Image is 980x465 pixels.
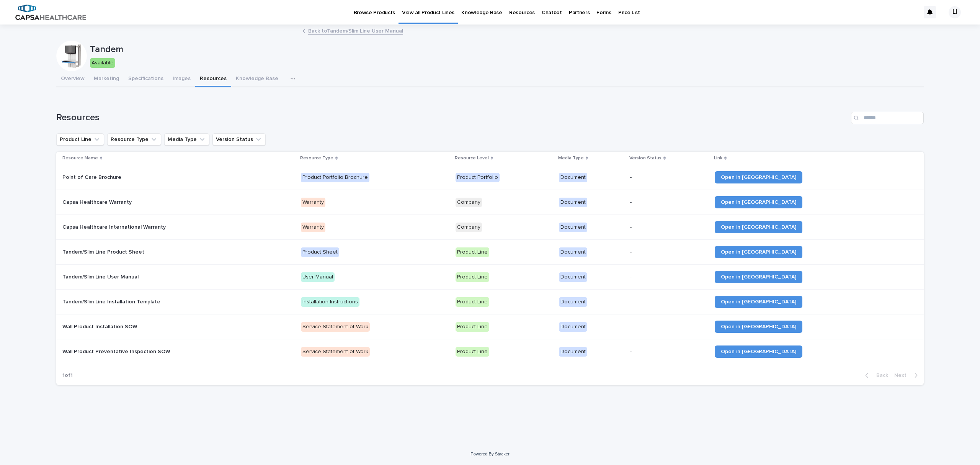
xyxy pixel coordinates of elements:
[715,171,802,183] a: Open in [GEOGRAPHIC_DATA]
[629,154,661,162] p: Version Status
[851,112,924,124] input: Search
[62,198,133,206] p: Capsa Healthcare Warranty
[721,299,796,305] span: Open in [GEOGRAPHIC_DATA]
[456,223,482,232] div: Company
[455,154,489,162] p: Resource Level
[630,274,709,280] p: -
[15,5,86,20] img: B5p4sRfuTuC72oLToeu7
[56,366,79,385] p: 1 of 1
[301,347,370,357] div: Service Statement of Work
[168,71,195,87] button: Images
[456,347,489,357] div: Product Line
[630,299,709,305] p: -
[721,274,796,280] span: Open in [GEOGRAPHIC_DATA]
[456,247,489,257] div: Product Line
[721,200,796,205] span: Open in [GEOGRAPHIC_DATA]
[231,71,283,87] button: Knowledge Base
[301,223,325,232] div: Warranty
[859,372,891,379] button: Back
[301,297,359,307] div: Installation Instructions
[456,322,489,332] div: Product Line
[300,154,333,162] p: Resource Type
[56,265,924,290] tr: Tandem/Slim Line User ManualTandem/Slim Line User Manual User ManualProduct LineDocument-Open in ...
[62,272,140,280] p: Tandem/Slim Line User Manual
[721,249,796,255] span: Open in [GEOGRAPHIC_DATA]
[124,71,168,87] button: Specifications
[630,324,709,330] p: -
[559,272,587,282] div: Document
[56,240,924,265] tr: Tandem/Slim Line Product SheetTandem/Slim Line Product Sheet Product SheetProduct LineDocument-Op...
[559,247,587,257] div: Document
[721,224,796,230] span: Open in [GEOGRAPHIC_DATA]
[107,133,161,146] button: Resource Type
[630,224,709,231] p: -
[89,71,124,87] button: Marketing
[559,347,587,357] div: Document
[90,44,921,55] p: Tandem
[90,58,115,68] div: Available
[62,173,123,181] p: Point of Care Brochure
[558,154,584,162] p: Media Type
[949,6,961,18] div: LI
[872,373,888,378] span: Back
[714,154,722,162] p: Link
[559,173,587,182] div: Document
[62,347,172,355] p: Wall Product Preventative Inspection SOW
[62,154,98,162] p: Resource Name
[301,198,325,207] div: Warranty
[715,246,802,258] a: Open in [GEOGRAPHIC_DATA]
[630,349,709,355] p: -
[456,297,489,307] div: Product Line
[62,322,139,330] p: Wall Product Installation SOW
[301,173,369,182] div: Product Portfolio Brochure
[301,322,370,332] div: Service Statement of Work
[212,133,266,146] button: Version Status
[56,71,89,87] button: Overview
[559,297,587,307] div: Document
[630,174,709,181] p: -
[630,199,709,206] p: -
[715,345,802,358] a: Open in [GEOGRAPHIC_DATA]
[56,290,924,314] tr: Tandem/Slim Line Installation TemplateTandem/Slim Line Installation Template Installation Instruc...
[721,349,796,354] span: Open in [GEOGRAPHIC_DATA]
[891,372,924,379] button: Next
[894,373,911,378] span: Next
[456,173,500,182] div: Product Portfolio
[715,271,802,283] a: Open in [GEOGRAPHIC_DATA]
[62,223,167,231] p: Capsa Healthcare International Warranty
[62,247,146,255] p: Tandem/Slim Line Product Sheet
[164,133,209,146] button: Media Type
[559,223,587,232] div: Document
[308,26,403,35] a: Back toTandem/Slim Line User Manual
[715,296,802,308] a: Open in [GEOGRAPHIC_DATA]
[715,196,802,208] a: Open in [GEOGRAPHIC_DATA]
[715,321,802,333] a: Open in [GEOGRAPHIC_DATA]
[56,314,924,339] tr: Wall Product Installation SOWWall Product Installation SOW Service Statement of WorkProduct LineD...
[470,452,509,456] a: Powered By Stacker
[56,112,848,123] h1: Resources
[56,215,924,240] tr: Capsa Healthcare International WarrantyCapsa Healthcare International Warranty WarrantyCompanyDoc...
[301,272,335,282] div: User Manual
[301,247,339,257] div: Product Sheet
[721,175,796,180] span: Open in [GEOGRAPHIC_DATA]
[721,324,796,329] span: Open in [GEOGRAPHIC_DATA]
[56,190,924,215] tr: Capsa Healthcare WarrantyCapsa Healthcare Warranty WarrantyCompanyDocument-Open in [GEOGRAPHIC_DATA]
[630,249,709,255] p: -
[559,322,587,332] div: Document
[456,198,482,207] div: Company
[559,198,587,207] div: Document
[56,133,104,146] button: Product Line
[456,272,489,282] div: Product Line
[62,297,162,305] p: Tandem/Slim Line Installation Template
[715,221,802,233] a: Open in [GEOGRAPHIC_DATA]
[195,71,231,87] button: Resources
[56,339,924,364] tr: Wall Product Preventative Inspection SOWWall Product Preventative Inspection SOW Service Statemen...
[56,165,924,190] tr: Point of Care BrochurePoint of Care Brochure Product Portfolio BrochureProduct PortfolioDocument-...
